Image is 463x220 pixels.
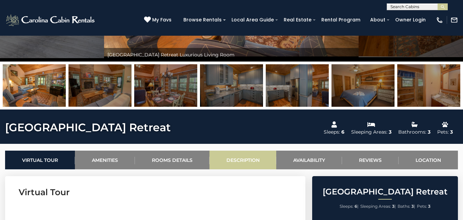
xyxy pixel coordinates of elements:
a: Rooms Details [135,151,209,169]
a: Reviews [342,151,399,169]
img: phone-regular-white.png [436,16,443,24]
a: Local Area Guide [228,15,277,25]
a: Owner Login [392,15,429,25]
img: 163268586 [134,64,197,107]
img: mail-regular-white.png [450,16,458,24]
img: 163268588 [266,64,329,107]
div: [GEOGRAPHIC_DATA] Retreat Luxurious Living Room [104,48,359,62]
h3: Virtual Tour [19,186,292,198]
img: 163268589 [331,64,395,107]
span: My Favs [152,16,172,23]
a: Virtual Tour [5,151,75,169]
span: Baths: [398,204,410,209]
a: Amenities [75,151,135,169]
img: White-1-2.png [5,13,97,27]
a: Description [209,151,277,169]
img: 163268590 [397,64,460,107]
img: 163268618 [68,64,132,107]
strong: 3 [411,204,414,209]
li: | [360,202,396,211]
a: About [367,15,389,25]
strong: 3 [428,204,430,209]
img: 163268585 [3,64,66,107]
a: Availability [276,151,342,169]
span: Sleeps: [340,204,354,209]
a: Real Estate [280,15,315,25]
strong: 3 [392,204,395,209]
img: 163268587 [200,64,263,107]
span: Pets: [417,204,427,209]
a: Location [399,151,458,169]
a: Rental Program [318,15,364,25]
a: My Favs [144,16,173,24]
h2: [GEOGRAPHIC_DATA] Retreat [314,187,456,196]
li: | [340,202,359,211]
strong: 6 [355,204,357,209]
a: Browse Rentals [180,15,225,25]
span: Sleeping Areas: [360,204,391,209]
li: | [398,202,415,211]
